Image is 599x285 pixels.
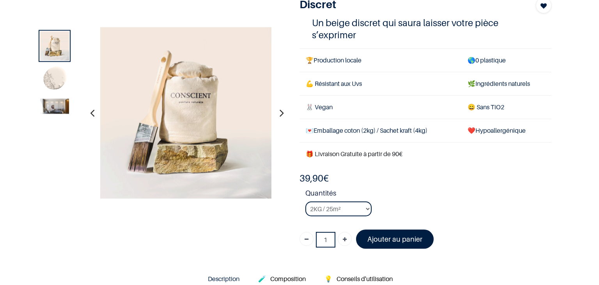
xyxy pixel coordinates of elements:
span: 🧪 [258,275,266,283]
td: ans TiO2 [461,95,551,119]
span: 😄 S [468,103,480,111]
span: Composition [270,275,306,283]
span: Add to wishlist [541,1,547,11]
a: Ajouter au panier [356,230,434,249]
a: Ajouter [338,232,352,246]
span: 39,90 [299,173,323,184]
font: 🎁 Livraison Gratuite à partir de 90€ [306,150,402,158]
td: Emballage coton (2kg) / Sachet kraft (4kg) [299,119,461,142]
span: Description [208,275,239,283]
img: Product image [40,99,69,114]
img: Product image [40,65,69,94]
td: ❤️Hypoallergénique [461,119,551,142]
b: € [299,173,329,184]
span: 🌿 [468,80,475,87]
strong: Quantités [305,188,551,201]
td: Ingrédients naturels [461,72,551,95]
font: Ajouter au panier [367,235,422,243]
span: Conseils d'utilisation [337,275,393,283]
span: 💌 [306,126,314,134]
td: Production locale [299,48,461,72]
td: 0 plastique [461,48,551,72]
h4: Un beige discret qui saura laisser votre pièce s’exprimer [312,17,539,41]
span: 🌎 [468,56,475,64]
img: Product image [100,27,272,199]
span: 💪 Résistant aux Uvs [306,80,362,87]
span: 🏆 [306,56,314,64]
a: Supprimer [299,232,314,246]
img: Product image [40,32,69,61]
span: 🐰 Vegan [306,103,333,111]
span: 💡 [324,275,332,283]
